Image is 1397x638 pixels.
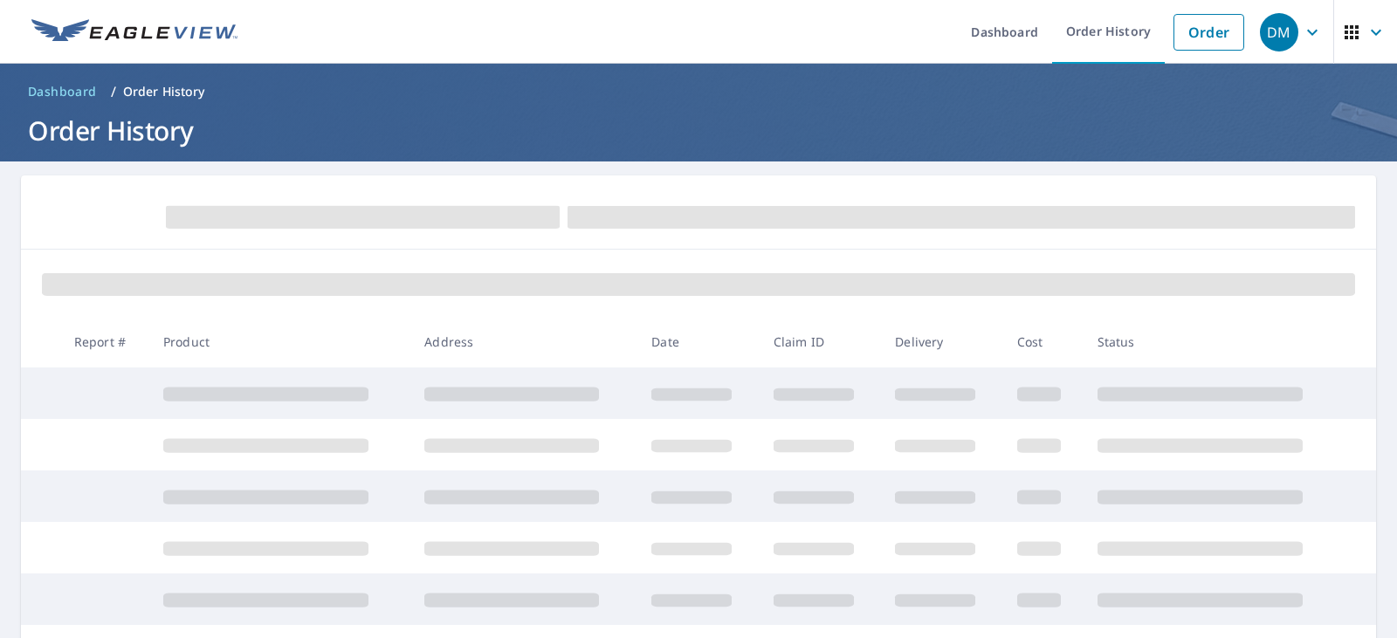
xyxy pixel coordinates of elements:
[123,83,205,100] p: Order History
[60,316,149,367] th: Report #
[881,316,1002,367] th: Delivery
[760,316,881,367] th: Claim ID
[111,81,116,102] li: /
[410,316,637,367] th: Address
[1084,316,1345,367] th: Status
[637,316,759,367] th: Date
[21,78,1376,106] nav: breadcrumb
[1003,316,1084,367] th: Cost
[149,316,410,367] th: Product
[28,83,97,100] span: Dashboard
[21,78,104,106] a: Dashboard
[21,113,1376,148] h1: Order History
[1173,14,1244,51] a: Order
[1260,13,1298,51] div: DM
[31,19,237,45] img: EV Logo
